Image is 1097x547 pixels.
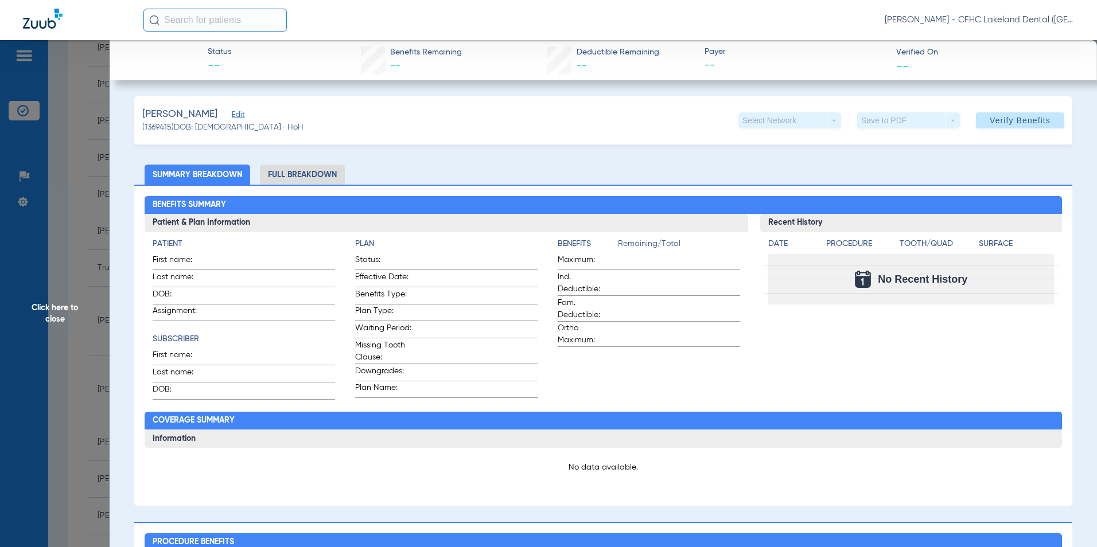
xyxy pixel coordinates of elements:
[558,238,618,250] h4: Benefits
[145,165,250,185] li: Summary Breakdown
[826,238,896,250] h4: Procedure
[145,412,1063,430] h2: Coverage Summary
[149,15,160,25] img: Search Icon
[390,61,400,71] span: --
[142,107,217,122] span: [PERSON_NAME]
[878,273,967,285] span: No Recent History
[558,322,614,346] span: Ortho Maximum:
[153,271,209,287] span: Last name:
[558,254,614,269] span: Maximum:
[208,46,231,58] span: Status
[896,46,1078,58] span: Verified On
[355,382,411,397] span: Plan Name:
[979,238,1054,250] h4: Surface
[142,122,304,134] span: (1369415) DOB: [DEMOGRAPHIC_DATA] - HoH
[768,238,816,254] app-breakdown-title: Date
[390,46,462,58] span: Benefits Remaining
[885,14,1074,26] span: [PERSON_NAME] - CFHC Lakeland Dental ([GEOGRAPHIC_DATA])
[355,271,411,287] span: Effective Date:
[976,112,1064,128] button: Verify Benefits
[900,238,975,254] app-breakdown-title: Tooth/Quad
[705,46,886,58] span: Payer
[558,297,614,321] span: Fam. Deductible:
[23,9,63,29] img: Zuub Logo
[1040,492,1097,547] iframe: Chat Widget
[145,429,1063,448] h3: Information
[355,254,411,269] span: Status:
[153,366,209,382] span: Last name:
[826,238,896,254] app-breakdown-title: Procedure
[153,349,209,365] span: First name:
[153,333,335,345] h4: Subscriber
[705,58,886,73] span: --
[979,238,1054,254] app-breakdown-title: Surface
[355,365,411,381] span: Downgrades:
[145,214,749,232] h3: Patient & Plan Information
[558,271,614,295] span: Ind. Deductible:
[153,384,209,399] span: DOB:
[355,305,411,321] span: Plan Type:
[143,9,287,32] input: Search for patients
[896,60,909,72] span: --
[145,196,1063,214] h2: Benefits Summary
[577,61,587,71] span: --
[232,111,242,122] span: Edit
[153,305,209,321] span: Assignment:
[768,238,816,250] h4: Date
[855,271,871,288] img: Calendar
[990,116,1051,125] span: Verify Benefits
[153,288,209,304] span: DOB:
[577,46,659,58] span: Deductible Remaining
[153,238,335,250] h4: Patient
[355,288,411,304] span: Benefits Type:
[153,462,1055,473] p: No data available.
[760,214,1062,232] h3: Recent History
[618,238,740,254] span: Remaining/Total
[558,238,618,254] app-breakdown-title: Benefits
[260,165,345,185] li: Full Breakdown
[153,254,209,269] span: First name:
[208,58,231,75] span: --
[355,339,411,364] span: Missing Tooth Clause:
[900,238,975,250] h4: Tooth/Quad
[355,238,538,250] h4: Plan
[355,322,411,338] span: Waiting Period:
